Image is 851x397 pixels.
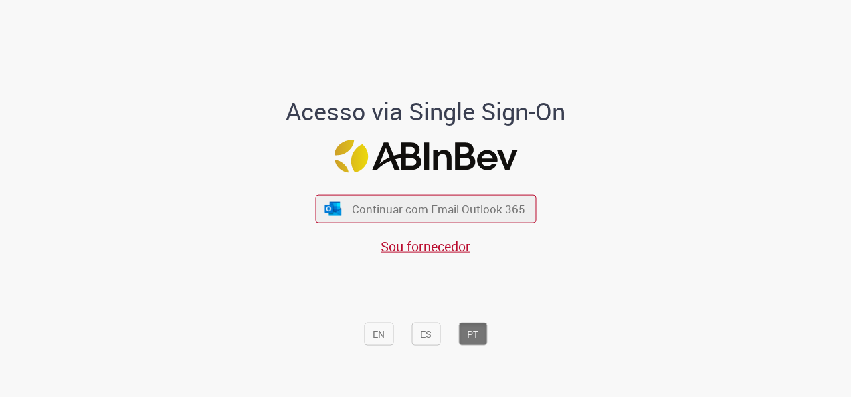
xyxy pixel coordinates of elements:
[324,201,343,215] img: ícone Azure/Microsoft 360
[352,201,525,217] span: Continuar com Email Outlook 365
[458,322,487,345] button: PT
[334,140,517,173] img: Logo ABInBev
[364,322,393,345] button: EN
[315,195,536,223] button: ícone Azure/Microsoft 360 Continuar com Email Outlook 365
[381,237,470,255] a: Sou fornecedor
[411,322,440,345] button: ES
[240,98,611,124] h1: Acesso via Single Sign-On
